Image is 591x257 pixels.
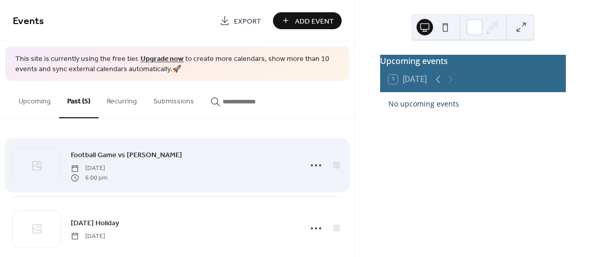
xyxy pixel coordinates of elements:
button: Past (5) [59,81,98,118]
div: Upcoming events [380,55,566,67]
button: Submissions [145,81,202,117]
button: Upcoming [10,81,59,117]
a: Football Game vs [PERSON_NAME] [71,149,182,161]
span: Export [234,16,261,27]
span: Football Game vs [PERSON_NAME] [71,150,182,161]
a: Export [212,12,269,29]
span: [DATE] Holiday [71,218,119,228]
button: Recurring [98,81,145,117]
span: 6:00 pm [71,173,107,182]
span: This site is currently using the free tier. to create more calendars, show more than 10 events an... [15,54,339,74]
span: Events [13,11,44,31]
span: [DATE] [71,164,107,173]
a: [DATE] Holiday [71,217,119,229]
span: Add Event [295,16,334,27]
div: No upcoming events [388,98,558,109]
button: Add Event [273,12,342,29]
a: Upgrade now [141,52,184,66]
span: [DATE] [71,231,105,241]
